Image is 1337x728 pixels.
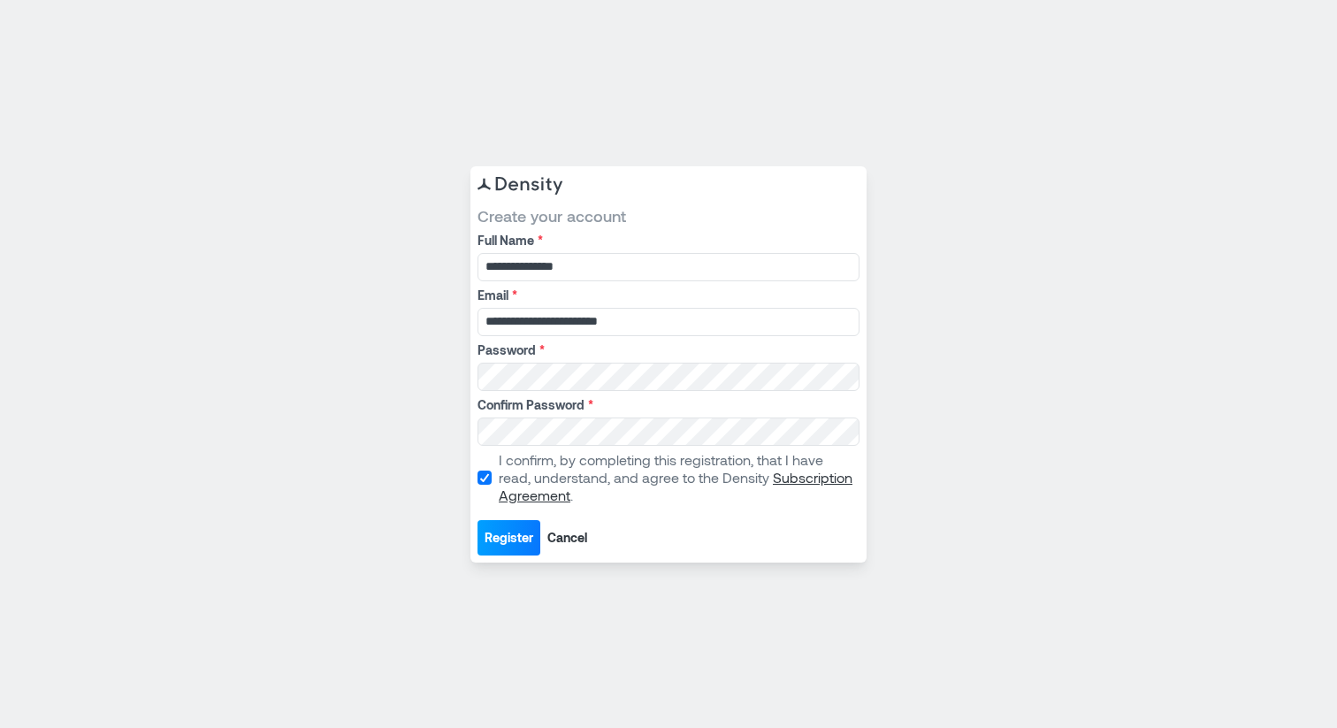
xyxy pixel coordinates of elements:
[477,341,856,359] label: Password
[499,451,856,504] p: I confirm, by completing this registration, that I have read, understand, and agree to the Density .
[477,520,540,556] button: Register
[477,287,856,304] label: Email
[477,396,856,414] label: Confirm Password
[485,529,533,547] span: Register
[540,520,594,556] button: Cancel
[499,469,852,503] a: Subscription Agreement
[547,529,587,547] span: Cancel
[477,232,856,249] label: Full Name
[477,205,859,226] span: Create your account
